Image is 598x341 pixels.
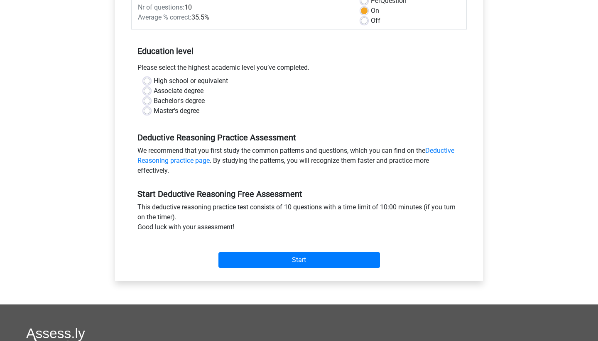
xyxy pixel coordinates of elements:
[154,86,203,96] label: Associate degree
[218,252,380,268] input: Start
[131,202,467,236] div: This deductive reasoning practice test consists of 10 questions with a time limit of 10:00 minute...
[154,106,199,116] label: Master's degree
[138,3,184,11] span: Nr of questions:
[137,189,461,199] h5: Start Deductive Reasoning Free Assessment
[137,132,461,142] h5: Deductive Reasoning Practice Assessment
[132,12,355,22] div: 35.5%
[132,2,355,12] div: 10
[137,43,461,59] h5: Education level
[131,63,467,76] div: Please select the highest academic level you’ve completed.
[154,76,228,86] label: High school or equivalent
[371,16,380,26] label: Off
[154,96,205,106] label: Bachelor's degree
[371,6,379,16] label: On
[131,146,467,179] div: We recommend that you first study the common patterns and questions, which you can find on the . ...
[138,13,191,21] span: Average % correct:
